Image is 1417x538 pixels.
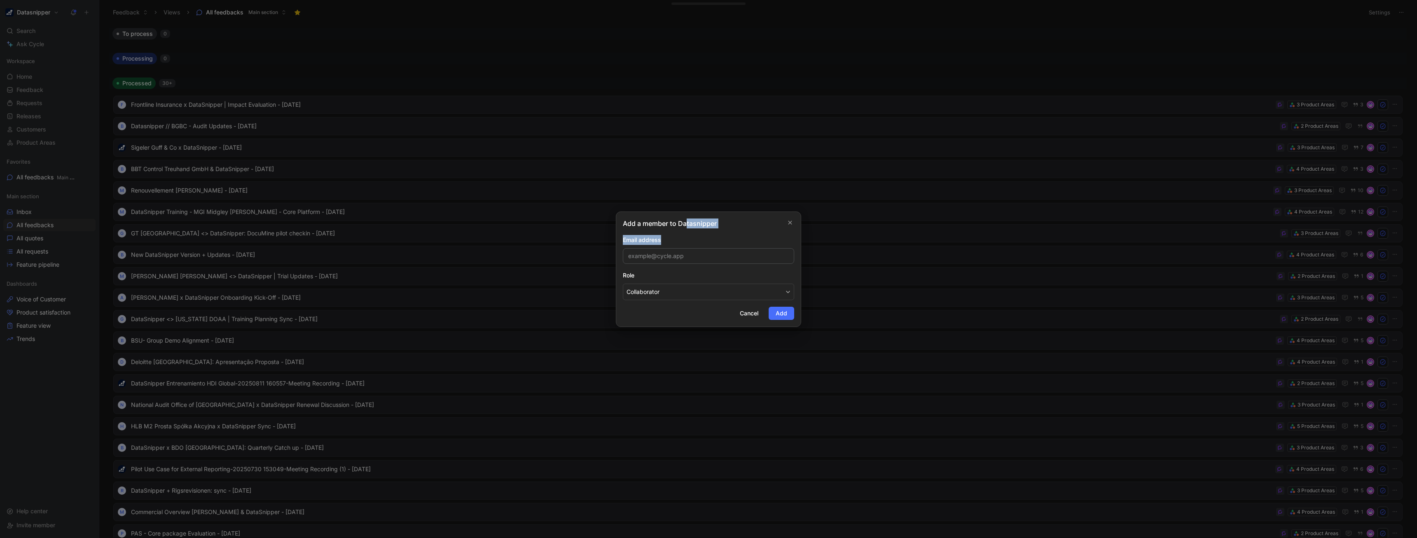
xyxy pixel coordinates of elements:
button: Cancel [733,307,765,320]
button: Role [623,284,794,300]
input: example@cycle.app [623,248,794,264]
h2: Add a member to Datasnipper [623,218,717,228]
div: Role [623,270,794,280]
div: Email address [623,235,794,245]
span: Cancel [740,308,758,318]
span: Add [776,308,787,318]
button: Add [769,307,794,320]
